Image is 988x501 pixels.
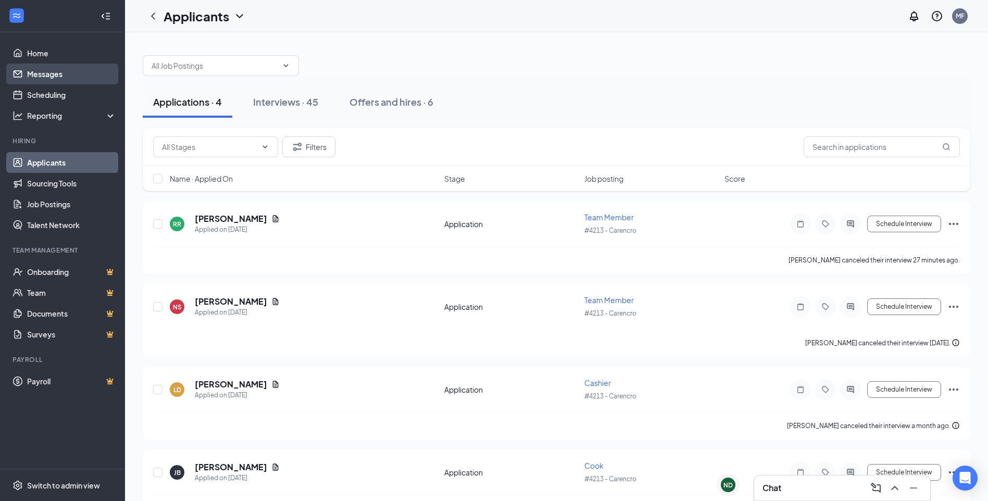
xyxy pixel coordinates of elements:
div: Hiring [12,136,114,145]
h1: Applicants [164,7,229,25]
h5: [PERSON_NAME] [195,213,267,224]
span: Cook [584,461,604,470]
div: MF [956,11,965,20]
svg: Ellipses [947,466,960,479]
svg: Tag [819,220,832,228]
svg: Ellipses [947,383,960,396]
svg: WorkstreamLogo [11,10,22,21]
svg: ChevronDown [261,143,269,151]
div: Application [444,219,578,229]
h5: [PERSON_NAME] [195,379,267,390]
svg: Note [794,468,807,477]
div: Application [444,302,578,312]
div: Interviews · 45 [253,95,318,108]
span: #4213 - Carencro [584,309,636,317]
svg: Analysis [12,110,23,121]
svg: Info [952,339,960,347]
svg: Note [794,220,807,228]
button: Filter Filters [282,136,335,157]
input: Search in applications [804,136,960,157]
svg: ActiveChat [844,468,857,477]
a: TeamCrown [27,282,116,303]
span: Team Member [584,295,634,305]
div: RR [173,220,181,229]
svg: ActiveChat [844,303,857,311]
span: #4213 - Carencro [584,475,636,483]
svg: QuestionInfo [931,10,943,22]
button: Schedule Interview [867,381,941,398]
a: Messages [27,64,116,84]
svg: Tag [819,303,832,311]
button: Schedule Interview [867,298,941,315]
svg: Document [271,297,280,306]
svg: Minimize [907,482,920,494]
svg: Tag [819,385,832,394]
input: All Job Postings [152,60,278,71]
div: [PERSON_NAME] canceled their interview a month ago. [787,421,960,431]
button: Schedule Interview [867,216,941,232]
a: OnboardingCrown [27,261,116,282]
svg: Ellipses [947,218,960,230]
a: Applicants [27,152,116,173]
a: Scheduling [27,84,116,105]
a: Sourcing Tools [27,173,116,194]
span: Name · Applied On [170,173,233,184]
div: Switch to admin view [27,480,100,491]
svg: ChevronUp [889,482,901,494]
svg: Notifications [908,10,920,22]
button: ChevronUp [886,480,903,496]
div: Payroll [12,355,114,364]
a: PayrollCrown [27,371,116,392]
div: Offers and hires · 6 [349,95,433,108]
svg: Filter [291,141,304,153]
button: ComposeMessage [868,480,884,496]
div: Team Management [12,246,114,255]
span: Stage [444,173,465,184]
h5: [PERSON_NAME] [195,296,267,307]
svg: ChevronLeft [147,10,159,22]
svg: ActiveChat [844,220,857,228]
span: Cashier [584,378,611,387]
a: Home [27,43,116,64]
button: Schedule Interview [867,464,941,481]
a: Talent Network [27,215,116,235]
svg: Collapse [101,11,111,21]
div: JB [174,468,181,477]
div: NS [173,303,182,311]
span: Team Member [584,212,634,222]
a: DocumentsCrown [27,303,116,324]
h5: [PERSON_NAME] [195,461,267,473]
span: Job posting [584,173,623,184]
svg: ChevronDown [282,61,290,70]
div: Reporting [27,110,117,121]
a: SurveysCrown [27,324,116,345]
svg: Note [794,303,807,311]
input: All Stages [162,141,257,153]
svg: ChevronDown [233,10,246,22]
div: Applied on [DATE] [195,390,280,400]
div: Applied on [DATE] [195,224,280,235]
div: Application [444,384,578,395]
svg: Info [952,421,960,430]
div: LD [173,385,181,394]
div: Open Intercom Messenger [953,466,978,491]
svg: Ellipses [947,300,960,313]
svg: Note [794,385,807,394]
span: #4213 - Carencro [584,227,636,234]
button: Minimize [905,480,922,496]
span: #4213 - Carencro [584,392,636,400]
svg: Document [271,463,280,471]
svg: ActiveChat [844,385,857,394]
div: Applications · 4 [153,95,222,108]
div: ND [723,481,733,490]
div: [PERSON_NAME] canceled their interview 27 minutes ago. [789,255,960,266]
h3: Chat [762,482,781,494]
svg: Settings [12,480,23,491]
svg: Document [271,380,280,389]
svg: MagnifyingGlass [942,143,951,151]
span: Score [724,173,745,184]
div: Application [444,467,578,478]
svg: Tag [819,468,832,477]
div: Applied on [DATE] [195,307,280,318]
